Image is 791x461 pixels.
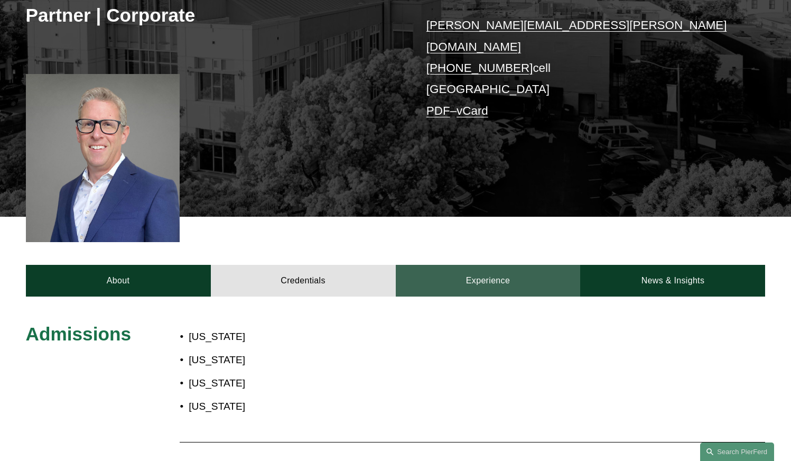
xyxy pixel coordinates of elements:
[426,61,533,75] a: [PHONE_NUMBER]
[189,374,457,393] p: [US_STATE]
[396,265,581,297] a: Experience
[700,442,774,461] a: Search this site
[426,15,734,122] p: cell [GEOGRAPHIC_DATA] –
[426,104,450,117] a: PDF
[580,265,765,297] a: News & Insights
[189,398,457,416] p: [US_STATE]
[26,324,131,344] span: Admissions
[26,265,211,297] a: About
[426,19,727,53] a: [PERSON_NAME][EMAIL_ADDRESS][PERSON_NAME][DOMAIN_NAME]
[211,265,396,297] a: Credentials
[26,4,396,27] h3: Partner | Corporate
[189,351,457,370] p: [US_STATE]
[189,328,457,346] p: [US_STATE]
[457,104,488,117] a: vCard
